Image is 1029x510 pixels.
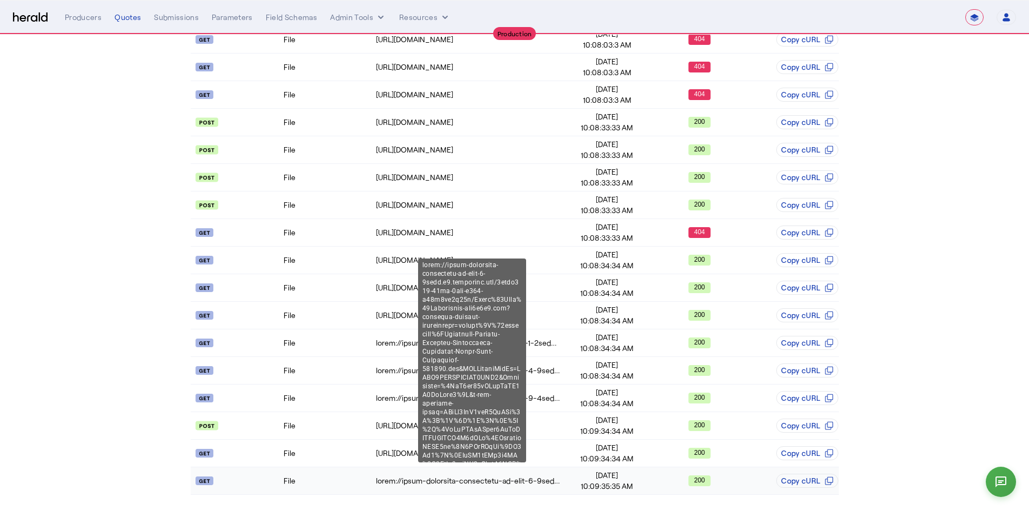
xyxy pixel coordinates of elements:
text: 200 [694,145,705,153]
span: 10:08:03:3 AM [561,95,653,105]
text: 200 [694,201,705,208]
span: [DATE] [561,84,653,95]
text: 200 [694,339,705,346]
span: [DATE] [561,139,653,150]
span: 10:09:34:34 AM [561,453,653,464]
button: Copy cURL [776,226,838,240]
div: lorem://ipsum-dolorsita-consectetu-ad-elit-1-2sedd.e6.temporinc.utl/0etdo360-04ma-2ali-e035-a22m3... [376,337,560,348]
div: [URL][DOMAIN_NAME] [376,62,560,72]
button: Copy cURL [776,474,838,488]
button: Resources dropdown menu [399,12,450,23]
div: [URL][DOMAIN_NAME] [376,448,560,459]
button: Copy cURL [776,88,838,102]
div: Production [493,27,536,40]
text: 404 [694,35,705,43]
span: 10:08:33:33 AM [561,150,653,161]
td: File [283,247,375,274]
span: 10:09:34:34 AM [561,426,653,436]
span: 10:08:34:34 AM [561,343,653,354]
span: 10:08:33:33 AM [561,177,653,188]
div: [URL][DOMAIN_NAME] [376,282,560,293]
span: 10:08:03:3 AM [561,39,653,50]
td: File [283,219,375,247]
span: [DATE] [561,277,653,288]
div: [URL][DOMAIN_NAME] [376,89,560,100]
td: File [283,26,375,54]
span: 10:08:33:33 AM [561,233,653,243]
text: 200 [694,173,705,181]
span: [DATE] [561,470,653,481]
span: 10:08:34:34 AM [561,398,653,409]
td: File [283,357,375,385]
text: 404 [694,63,705,70]
button: Copy cURL [776,336,838,350]
text: 200 [694,283,705,291]
span: 10:09:35:35 AM [561,481,653,492]
td: File [283,385,375,412]
span: 10:08:34:34 AM [561,260,653,271]
td: File [283,274,375,302]
td: File [283,412,375,440]
button: Copy cURL [776,170,838,184]
text: 404 [694,228,705,236]
span: [DATE] [561,222,653,233]
text: 404 [694,90,705,98]
span: 10:08:34:34 AM [561,315,653,326]
div: [URL][DOMAIN_NAME] [376,310,560,321]
text: 200 [694,256,705,263]
span: 10:08:03:3 AM [561,67,653,78]
text: 200 [694,449,705,456]
div: [URL][DOMAIN_NAME] [376,255,560,266]
span: [DATE] [561,415,653,426]
button: Copy cURL [776,60,838,74]
div: [URL][DOMAIN_NAME] [376,200,560,210]
div: Field Schemas [266,12,318,23]
button: Copy cURL [776,115,838,129]
td: File [283,164,375,191]
text: 200 [694,394,705,401]
text: 200 [694,311,705,319]
span: [DATE] [561,442,653,453]
span: 10:08:33:33 AM [561,205,653,216]
div: lorem://ipsum-dolorsita-consectetu-ad-elit-6-9sedd.e9.temporinc.utl/3etdo319-41ma-0ali-e364-a48m8... [376,475,560,486]
div: [URL][DOMAIN_NAME] [376,227,560,238]
button: Copy cURL [776,308,838,322]
td: File [283,54,375,81]
span: [DATE] [561,249,653,260]
td: File [283,81,375,109]
div: Submissions [154,12,199,23]
div: [URL][DOMAIN_NAME] [376,420,560,431]
button: Copy cURL [776,446,838,460]
div: [URL][DOMAIN_NAME] [376,144,560,155]
button: Copy cURL [776,32,838,47]
span: [DATE] [561,194,653,205]
span: [DATE] [561,304,653,315]
div: [URL][DOMAIN_NAME] [376,117,560,128]
td: File [283,329,375,357]
button: Copy cURL [776,391,838,405]
div: lorem://ipsum-dolorsita-consectetu-ad-elit-9-4sedd.e8.temporinc.utl/6etdo282-53ma-8ali-e423-a30m1... [376,393,560,403]
span: 10:08:34:34 AM [561,288,653,299]
div: lorem://ipsum-dolorsita-consectetu-ad-elit-6-9sedd.e9.temporinc.utl/3etdo319-41ma-0ali-e364-a48m8... [418,259,526,462]
div: Quotes [115,12,141,23]
div: Producers [65,12,102,23]
span: [DATE] [561,111,653,122]
img: Herald Logo [13,12,48,23]
div: [URL][DOMAIN_NAME] [376,172,560,183]
button: internal dropdown menu [330,12,386,23]
text: 200 [694,476,705,484]
div: lorem://ipsum-dolorsita-consectetu-ad-elit-4-9sedd.e8.temporinc.utl/8etdo571-39ma-6ali-e409-a93m5... [376,365,560,376]
div: Parameters [212,12,253,23]
td: File [283,191,375,219]
td: File [283,109,375,136]
span: 10:08:34:34 AM [561,370,653,381]
button: Copy cURL [776,419,838,433]
button: Copy cURL [776,363,838,377]
button: Copy cURL [776,198,838,212]
text: 200 [694,118,705,125]
td: File [283,302,375,329]
span: [DATE] [561,167,653,177]
button: Copy cURL [776,253,838,267]
td: File [283,440,375,467]
button: Copy cURL [776,281,838,295]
